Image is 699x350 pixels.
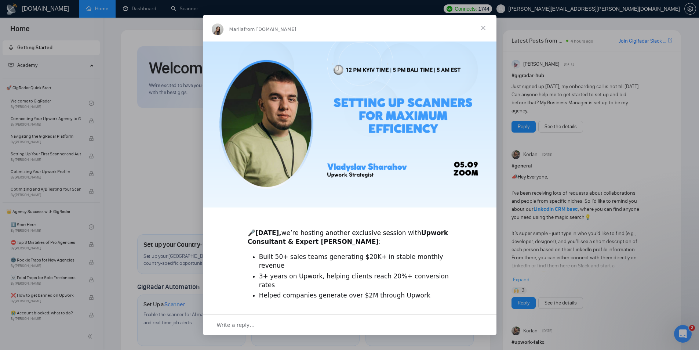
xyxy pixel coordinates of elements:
[203,314,496,335] div: Open conversation and reply
[259,253,452,270] li: Built 50+ sales teams generating $20K+ in stable monthly revenue
[259,291,452,300] li: Helped companies generate over $2M through Upwork
[248,229,448,245] b: Upwork Consultant & Expert [PERSON_NAME]
[248,220,452,246] div: 🎤 we’re hosting another exclusive session with :
[244,26,296,32] span: from [DOMAIN_NAME]
[217,320,255,330] span: Write a reply…
[212,24,223,35] img: Profile image for Mariia
[229,26,244,32] span: Mariia
[255,229,281,237] b: [DATE],
[259,272,452,290] li: 3+ years on Upwork, helping clients reach 20%+ conversion rates
[470,15,496,41] span: Close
